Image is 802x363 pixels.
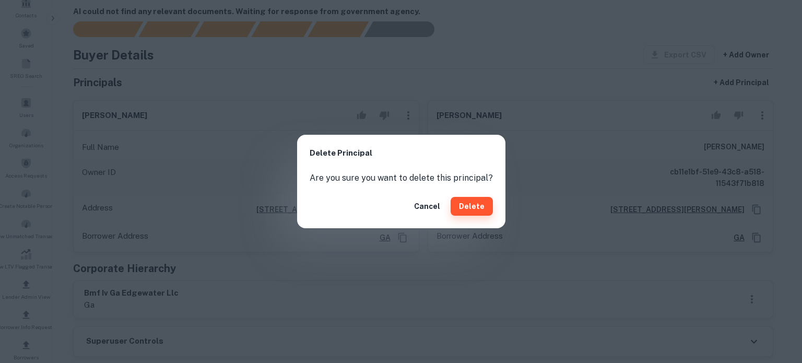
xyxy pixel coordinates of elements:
[310,172,493,184] p: Are you sure you want to delete this principal?
[297,135,505,172] h2: Delete Principal
[451,197,493,216] button: Delete
[410,197,444,216] button: Cancel
[750,279,802,330] iframe: Chat Widget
